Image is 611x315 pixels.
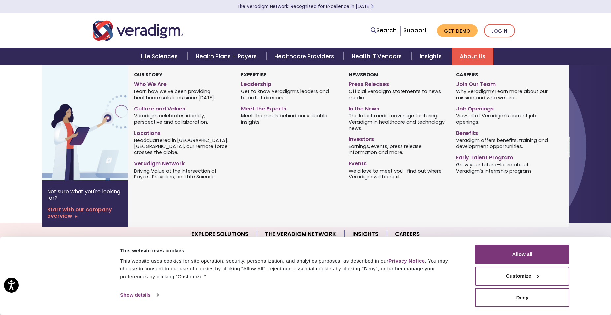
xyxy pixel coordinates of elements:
a: Culture and Values [134,103,231,112]
a: Press Releases [349,79,446,88]
a: About Us [452,48,493,65]
a: The Veradigm Network: Recognized for Excellence in [DATE]Learn More [237,3,374,10]
a: Healthcare Providers [267,48,344,65]
a: Get Demo [437,24,478,37]
a: Life Sciences [133,48,187,65]
span: We’d love to meet you—find out where Veradigm will be next. [349,167,446,180]
a: Meet the Experts [241,103,338,112]
span: Veradigm offers benefits, training and development opportunities. [456,137,553,149]
strong: Careers [456,71,478,78]
span: Grow your future—learn about Veradigm’s internship program. [456,161,553,174]
a: Health Plans + Payers [188,48,267,65]
a: Who We Are [134,79,231,88]
span: The latest media coverage featuring Veradigm in healthcare and technology news. [349,112,446,132]
span: Meet the minds behind our valuable insights. [241,112,338,125]
a: Job Openings [456,103,553,112]
div: This website uses cookies [120,247,460,255]
span: Earnings, events, press release information and more. [349,143,446,156]
iframe: Drift Chat Widget [484,268,603,307]
span: Learn More [371,3,374,10]
img: Vector image of Veradigm’s Story [42,65,148,180]
span: Get to know Veradigm’s leaders and board of direcors. [241,88,338,101]
a: Start with our company overview [47,206,123,219]
span: Headquartered in [GEOGRAPHIC_DATA], [GEOGRAPHIC_DATA], our remote force crosses the globe. [134,137,231,156]
a: Health IT Vendors [344,48,411,65]
a: Support [403,26,427,34]
span: Driving Value at the Intersection of Payers, Providers, and Life Science. [134,167,231,180]
button: Deny [475,288,569,307]
a: Careers [387,226,428,242]
p: Not sure what you're looking for? [47,188,123,201]
div: This website uses cookies for site operation, security, personalization, and analytics purposes, ... [120,257,460,281]
button: Customize [475,267,569,286]
a: Search [371,26,397,35]
a: Benefits [456,127,553,137]
a: Events [349,158,446,167]
span: Official Veradigm statements to news media. [349,88,446,101]
a: The Veradigm Network [257,226,344,242]
a: Privacy Notice [388,258,425,264]
a: Explore Solutions [183,226,257,242]
a: In the News [349,103,446,112]
a: Login [484,24,515,38]
a: Join Our Team [456,79,553,88]
a: Insights [344,226,387,242]
button: Allow all [475,245,569,264]
a: Early Talent Program [456,152,553,161]
span: Why Veradigm? Learn more about our mission and who we are. [456,88,553,101]
a: Investors [349,133,446,143]
strong: Our Story [134,71,162,78]
strong: Newsroom [349,71,378,78]
span: View all of Veradigm’s current job openings. [456,112,553,125]
img: Veradigm logo [93,20,183,42]
strong: Expertise [241,71,266,78]
a: Locations [134,127,231,137]
a: Insights [412,48,452,65]
a: Leadership [241,79,338,88]
span: Veradigm celebrates identity, perspective and collaboration. [134,112,231,125]
a: Veradigm Network [134,158,231,167]
a: Show details [120,290,158,300]
span: Learn how we’ve been providing healthcare solutions since [DATE]. [134,88,231,101]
